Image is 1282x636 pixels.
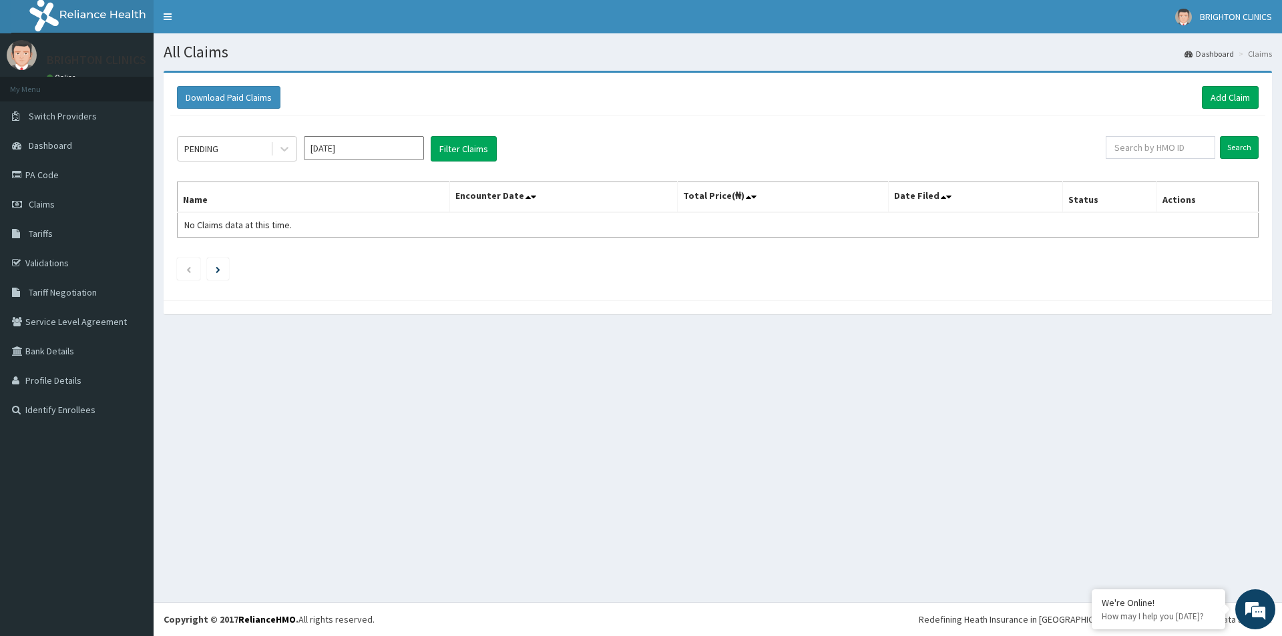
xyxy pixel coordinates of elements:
[1106,136,1215,159] input: Search by HMO ID
[29,198,55,210] span: Claims
[1102,597,1215,609] div: We're Online!
[164,43,1272,61] h1: All Claims
[1062,182,1156,213] th: Status
[1235,48,1272,59] li: Claims
[177,86,280,109] button: Download Paid Claims
[1175,9,1192,25] img: User Image
[29,110,97,122] span: Switch Providers
[304,136,424,160] input: Select Month and Year
[888,182,1062,213] th: Date Filed
[178,182,450,213] th: Name
[449,182,677,213] th: Encounter Date
[29,286,97,298] span: Tariff Negotiation
[164,613,298,625] strong: Copyright © 2017 .
[7,40,37,70] img: User Image
[184,142,218,155] div: PENDING
[238,613,296,625] a: RelianceHMO
[29,228,53,240] span: Tariffs
[1156,182,1258,213] th: Actions
[216,263,220,275] a: Next page
[186,263,192,275] a: Previous page
[919,613,1272,626] div: Redefining Heath Insurance in [GEOGRAPHIC_DATA] using Telemedicine and Data Science!
[1220,136,1259,159] input: Search
[1102,611,1215,622] p: How may I help you today?
[1202,86,1259,109] a: Add Claim
[1185,48,1234,59] a: Dashboard
[184,219,292,231] span: No Claims data at this time.
[1200,11,1272,23] span: BRIGHTON CLINICS
[677,182,888,213] th: Total Price(₦)
[47,73,79,82] a: Online
[47,54,146,66] p: BRIGHTON CLINICS
[29,139,72,151] span: Dashboard
[431,136,497,162] button: Filter Claims
[154,602,1282,636] footer: All rights reserved.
